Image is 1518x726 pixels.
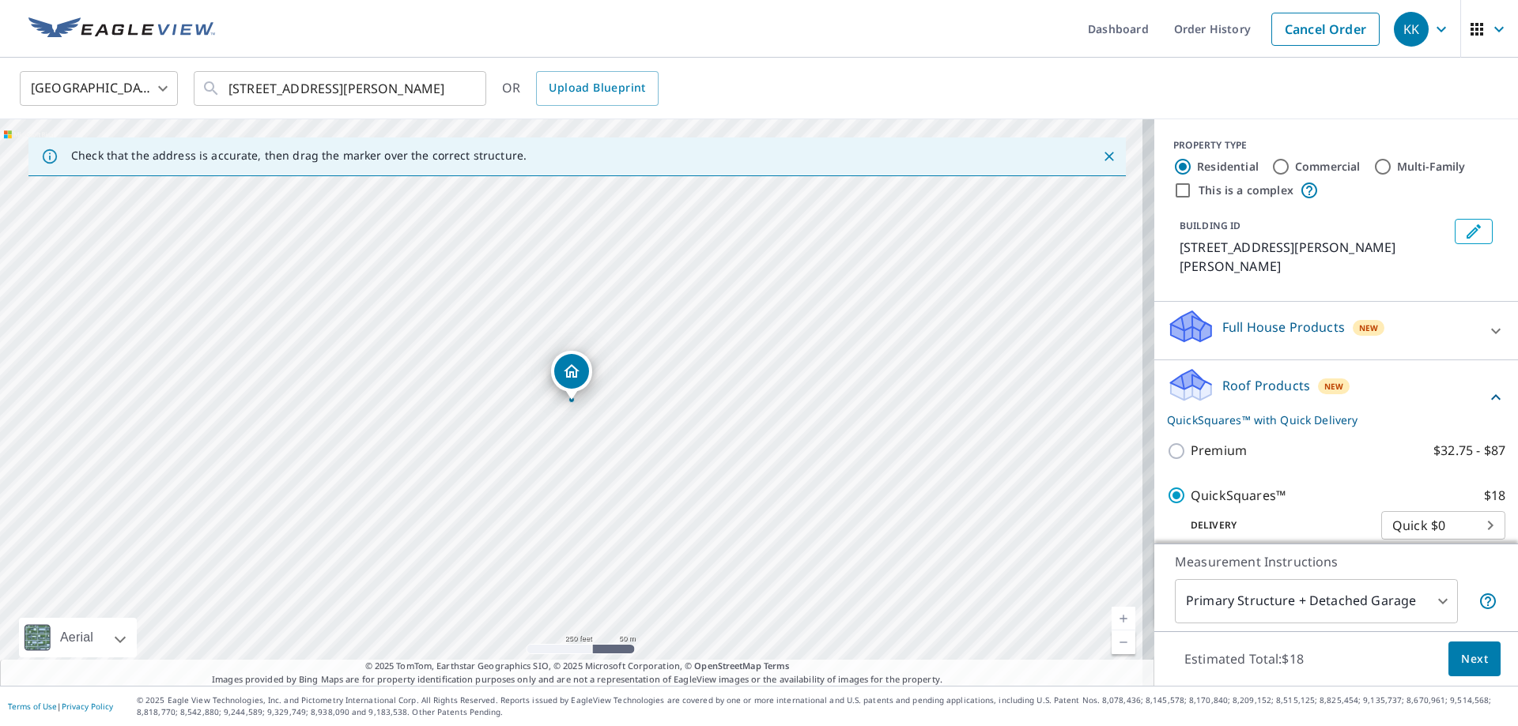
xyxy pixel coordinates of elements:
div: OR [502,71,659,106]
a: Current Level 17, Zoom In [1112,607,1135,630]
input: Search by address or latitude-longitude [228,66,454,111]
p: © 2025 Eagle View Technologies, Inc. and Pictometry International Corp. All Rights Reserved. Repo... [137,694,1510,718]
p: Measurement Instructions [1175,552,1497,571]
p: $18 [1484,486,1505,506]
p: Full House Products [1222,318,1345,337]
a: Terms of Use [8,701,57,712]
div: Aerial [19,618,137,657]
span: Upload Blueprint [549,78,645,98]
span: Your report will include the primary structure and a detached garage if one exists. [1478,592,1497,611]
p: Roof Products [1222,376,1310,395]
div: Aerial [55,618,98,657]
a: Privacy Policy [62,701,113,712]
a: Upload Blueprint [536,71,658,106]
span: Next [1461,649,1488,669]
div: Primary Structure + Detached Garage [1175,579,1458,623]
div: Roof ProductsNewQuickSquares™ with Quick Delivery [1167,367,1505,428]
button: Close [1099,146,1120,167]
p: Delivery [1167,518,1381,532]
p: Estimated Total: $18 [1172,641,1316,676]
label: Residential [1197,159,1259,175]
button: Edit building 1 [1455,219,1493,244]
span: New [1359,322,1379,334]
div: KK [1394,12,1429,47]
div: Full House ProductsNew [1167,308,1505,353]
img: EV Logo [28,17,215,41]
label: Multi-Family [1397,159,1466,175]
p: | [8,702,113,711]
p: QuickSquares™ [1191,486,1286,506]
div: PROPERTY TYPE [1173,138,1499,152]
button: Next [1448,641,1501,677]
p: Check that the address is accurate, then drag the marker over the correct structure. [71,149,527,163]
div: Dropped pin, building 1, Residential property, 4826 Melvin Dr Carmichael, CA 95608 [551,351,592,400]
a: Cancel Order [1271,13,1380,46]
div: [GEOGRAPHIC_DATA] [20,66,178,111]
span: New [1324,380,1344,393]
p: QuickSquares™ with Quick Delivery [1167,412,1486,428]
a: Current Level 17, Zoom Out [1112,630,1135,654]
span: © 2025 TomTom, Earthstar Geographics SIO, © 2025 Microsoft Corporation, © [365,660,790,673]
label: Commercial [1295,159,1361,175]
a: OpenStreetMap [694,660,761,671]
a: Terms [764,660,790,671]
p: BUILDING ID [1180,219,1240,232]
div: Quick $0 [1381,503,1505,547]
p: Premium [1191,441,1247,461]
label: This is a complex [1199,182,1293,198]
p: [STREET_ADDRESS][PERSON_NAME][PERSON_NAME] [1180,238,1448,276]
p: $32.75 - $87 [1433,441,1505,461]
